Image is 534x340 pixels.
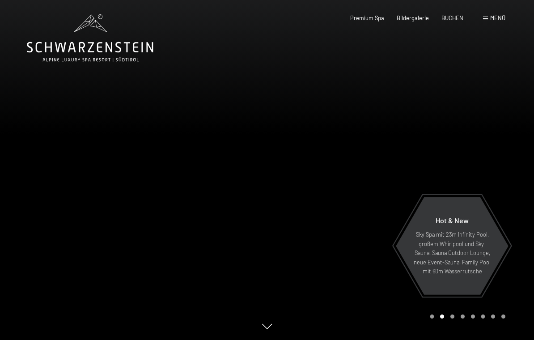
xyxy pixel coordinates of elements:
[501,314,505,319] div: Carousel Page 8
[427,314,505,319] div: Carousel Pagination
[441,14,463,21] a: BUCHEN
[430,314,434,319] div: Carousel Page 1
[450,314,454,319] div: Carousel Page 3
[440,314,444,319] div: Carousel Page 2 (Current Slide)
[395,197,509,295] a: Hot & New Sky Spa mit 23m Infinity Pool, großem Whirlpool und Sky-Sauna, Sauna Outdoor Lounge, ne...
[461,314,465,319] div: Carousel Page 4
[436,216,469,225] span: Hot & New
[491,314,495,319] div: Carousel Page 7
[490,14,505,21] span: Menü
[413,230,491,276] p: Sky Spa mit 23m Infinity Pool, großem Whirlpool und Sky-Sauna, Sauna Outdoor Lounge, neue Event-S...
[397,14,429,21] a: Bildergalerie
[471,314,475,319] div: Carousel Page 5
[350,14,384,21] a: Premium Spa
[481,314,485,319] div: Carousel Page 6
